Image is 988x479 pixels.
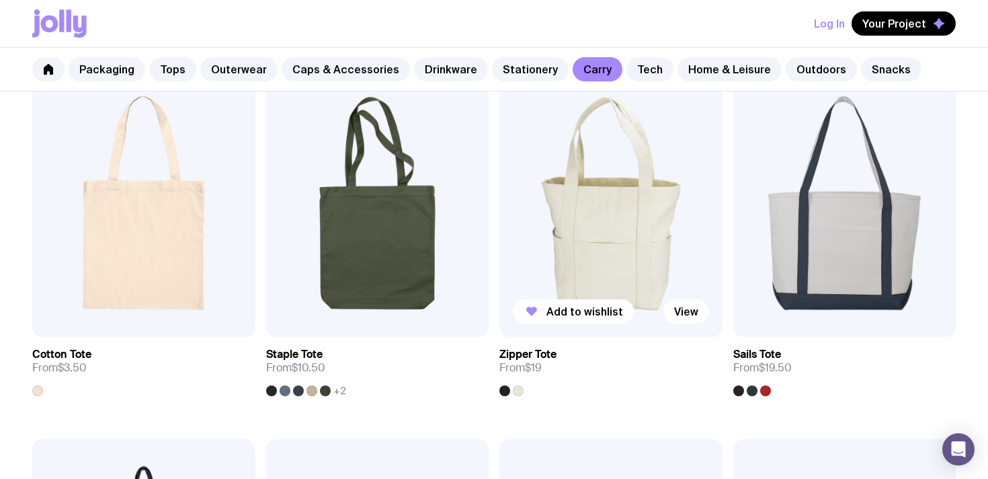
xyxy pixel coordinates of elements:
[573,57,622,81] a: Carry
[266,361,325,375] span: From
[58,361,87,375] span: $3.50
[546,305,623,318] span: Add to wishlist
[733,361,792,375] span: From
[786,57,857,81] a: Outdoors
[266,348,323,361] h3: Staple Tote
[499,361,542,375] span: From
[32,361,87,375] span: From
[814,11,845,36] button: Log In
[266,337,489,396] a: Staple ToteFrom$10.50+2
[414,57,488,81] a: Drinkware
[282,57,410,81] a: Caps & Accessories
[499,337,723,396] a: Zipper ToteFrom$19
[626,57,673,81] a: Tech
[733,337,956,396] a: Sails ToteFrom$19.50
[852,11,956,36] button: Your Project
[513,299,634,324] button: Add to wishlist
[733,348,781,361] h3: Sails Tote
[32,337,255,396] a: Cotton ToteFrom$3.50
[677,57,782,81] a: Home & Leisure
[32,348,91,361] h3: Cotton Tote
[149,57,196,81] a: Tops
[525,361,542,375] span: $19
[663,299,709,324] a: View
[69,57,145,81] a: Packaging
[759,361,792,375] span: $19.50
[292,361,325,375] span: $10.50
[861,57,921,81] a: Snacks
[333,385,346,396] span: +2
[492,57,569,81] a: Stationery
[862,17,926,30] span: Your Project
[499,348,557,361] h3: Zipper Tote
[942,433,975,466] div: Open Intercom Messenger
[200,57,278,81] a: Outerwear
